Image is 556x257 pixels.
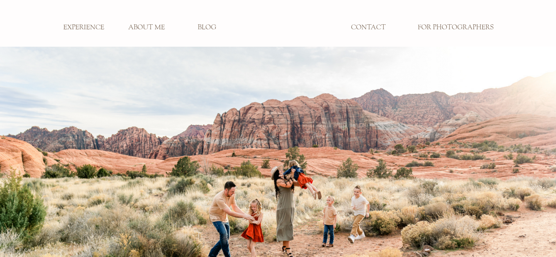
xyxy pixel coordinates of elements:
a: BLOG [181,24,232,32]
a: ABOUT ME [121,24,172,32]
a: EXPERIENCE [58,24,109,32]
a: CONTACT [343,24,394,32]
a: FOR PHOTOGRAPHERS [412,24,499,32]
